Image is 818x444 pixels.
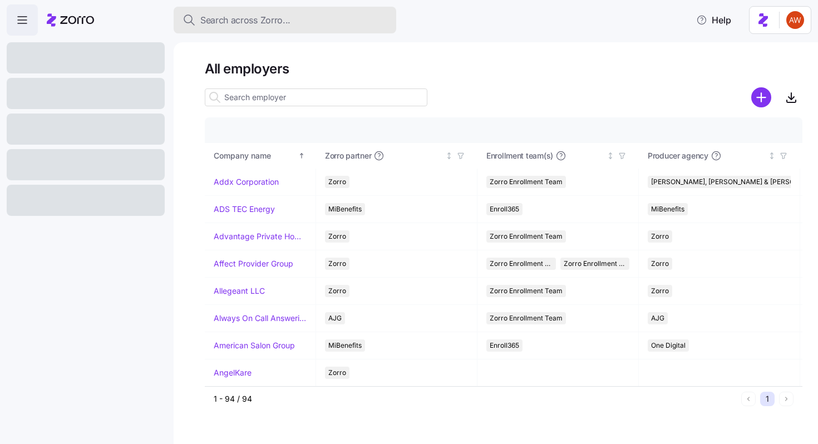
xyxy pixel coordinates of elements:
span: Zorro [328,285,346,297]
a: Advantage Private Home Care [214,231,307,242]
span: Search across Zorro... [200,13,290,27]
button: Search across Zorro... [174,7,396,33]
span: Zorro Enrollment Team [490,258,553,270]
button: Help [687,9,740,31]
span: Zorro [651,258,669,270]
th: Company nameSorted ascending [205,143,316,169]
span: AJG [651,312,664,324]
h1: All employers [205,60,802,77]
div: Not sorted [445,152,453,160]
span: Zorro partner [325,150,371,161]
span: Zorro [651,285,669,297]
span: Zorro Enrollment Team [490,230,563,243]
a: Addx Corporation [214,176,279,188]
button: Next page [779,392,794,406]
span: Zorro Enrollment Team [490,312,563,324]
div: Company name [214,150,296,162]
button: Previous page [741,392,756,406]
span: Zorro [328,258,346,270]
span: Zorro [328,230,346,243]
span: Zorro Enrollment Team [490,285,563,297]
svg: add icon [751,87,771,107]
th: Enrollment team(s)Not sorted [477,143,639,169]
span: Enroll365 [490,339,519,352]
span: Enrollment team(s) [486,150,553,161]
span: MiBenefits [328,203,362,215]
span: Enroll365 [490,203,519,215]
img: 3c671664b44671044fa8929adf5007c6 [786,11,804,29]
div: 1 - 94 / 94 [214,393,737,404]
a: Allegeant LLC [214,285,265,297]
th: Producer agencyNot sorted [639,143,800,169]
span: MiBenefits [328,339,362,352]
a: Always On Call Answering Service [214,313,307,324]
span: Zorro [328,176,346,188]
a: AngelKare [214,367,252,378]
span: MiBenefits [651,203,684,215]
span: Zorro Enrollment Experts [564,258,627,270]
th: Zorro partnerNot sorted [316,143,477,169]
a: American Salon Group [214,340,295,351]
a: ADS TEC Energy [214,204,275,215]
span: Zorro [651,230,669,243]
span: Zorro [328,367,346,379]
div: Not sorted [768,152,776,160]
button: 1 [760,392,775,406]
a: Affect Provider Group [214,258,293,269]
span: Producer agency [648,150,708,161]
input: Search employer [205,88,427,106]
span: AJG [328,312,342,324]
span: One Digital [651,339,686,352]
span: Zorro Enrollment Team [490,176,563,188]
div: Sorted ascending [298,152,305,160]
span: Help [696,13,731,27]
div: Not sorted [607,152,614,160]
